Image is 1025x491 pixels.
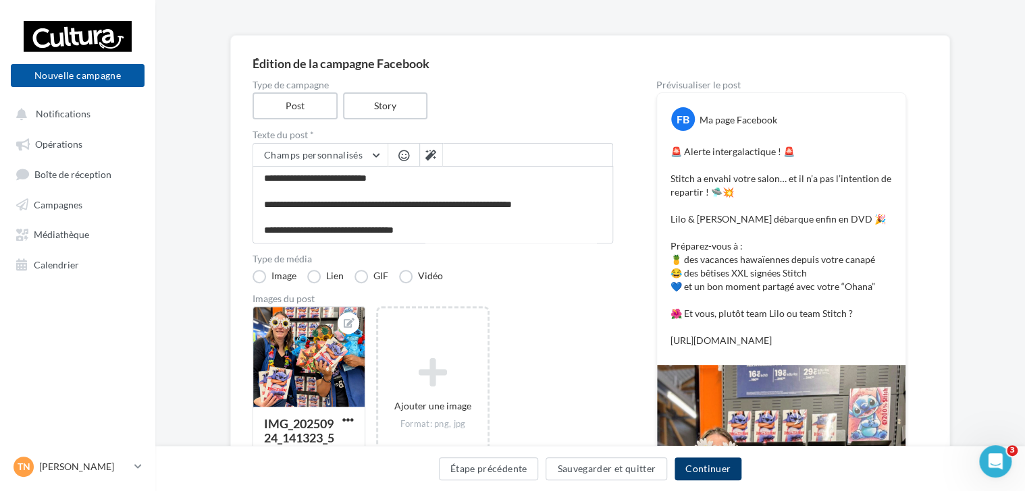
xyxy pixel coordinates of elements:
span: Campagnes [34,198,82,210]
span: Notifications [36,108,90,119]
div: IMG_20250924_141323_506~2 [264,416,334,459]
label: Vidéo [399,270,443,283]
label: Type de campagne [253,80,613,90]
button: Sauvegarder et quitter [546,457,667,480]
button: Continuer [675,457,741,480]
a: TN [PERSON_NAME] [11,454,144,480]
label: Lien [307,270,344,283]
button: Nouvelle campagne [11,64,144,87]
div: Édition de la campagne Facebook [253,57,928,69]
p: 🚨 Alerte intergalactique ! 🚨 Stitch a envahi votre salon… et il n’a pas l’intention de repartir !... [671,145,892,347]
div: FB [671,107,695,131]
button: Étape précédente [439,457,539,480]
button: Champs personnalisés [253,144,388,167]
a: Boîte de réception [8,161,147,186]
iframe: Intercom live chat [979,445,1011,478]
a: Médiathèque [8,221,147,246]
a: Opérations [8,131,147,155]
span: Champs personnalisés [264,149,363,161]
span: Boîte de réception [34,168,111,179]
span: TN [18,460,30,473]
p: [PERSON_NAME] [39,460,129,473]
label: Post [253,92,338,119]
label: Story [343,92,428,119]
label: GIF [354,270,388,283]
div: Images du post [253,294,613,304]
label: Image [253,270,296,283]
button: Notifications [8,101,142,125]
span: 3 [1007,445,1018,456]
a: Calendrier [8,252,147,276]
div: Ma page Facebook [700,113,777,127]
label: Texte du post * [253,130,613,140]
a: Campagnes [8,192,147,216]
label: Type de média [253,254,613,264]
span: Médiathèque [34,229,89,240]
div: Prévisualiser le post [656,80,906,90]
span: Opérations [35,138,82,150]
span: Calendrier [34,258,79,270]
